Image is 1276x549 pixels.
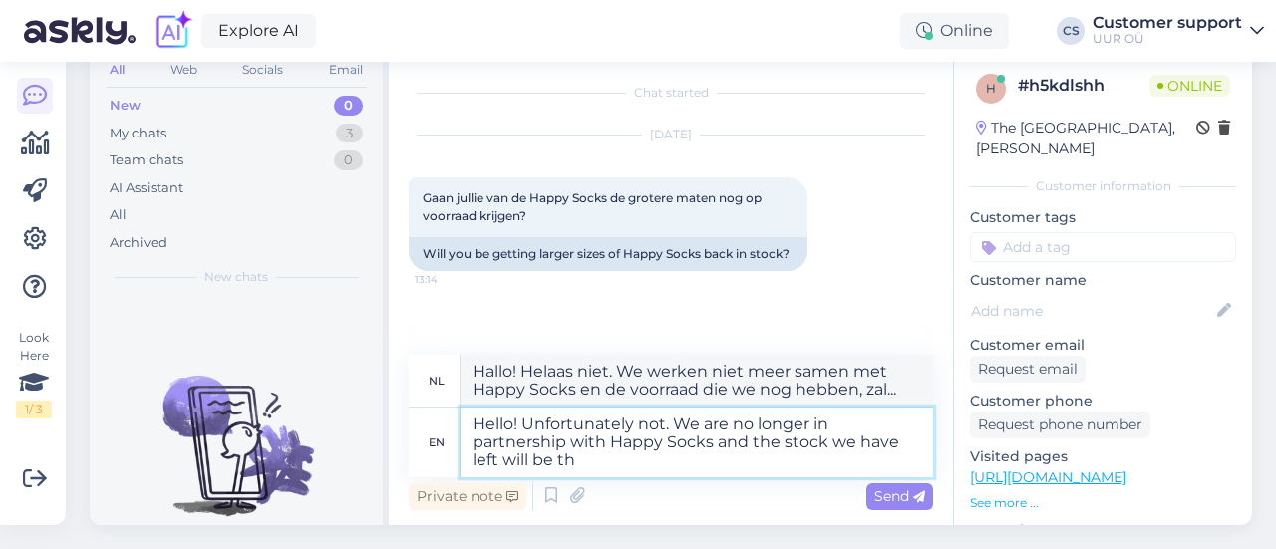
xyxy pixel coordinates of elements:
[415,272,489,287] span: 13:14
[986,81,996,96] span: h
[110,233,167,253] div: Archived
[970,494,1236,512] p: See more ...
[152,10,193,52] img: explore-ai
[1149,75,1230,97] span: Online
[900,13,1009,49] div: Online
[970,270,1236,291] p: Customer name
[970,520,1236,541] p: Operating system
[1018,74,1149,98] div: # h5kdlshh
[970,335,1236,356] p: Customer email
[461,408,933,477] textarea: Hello! Unfortunately not. We are no longer in partnership with Happy Socks and the stock we have ...
[1093,15,1242,31] div: Customer support
[325,57,367,83] div: Email
[970,177,1236,195] div: Customer information
[1093,31,1242,47] div: UUR OÜ
[334,96,363,116] div: 0
[409,483,526,510] div: Private note
[110,124,166,143] div: My chats
[110,205,127,225] div: All
[110,96,141,116] div: New
[201,14,316,48] a: Explore AI
[970,468,1126,486] a: [URL][DOMAIN_NAME]
[16,329,52,418] div: Look Here
[409,126,933,143] div: [DATE]
[334,150,363,170] div: 0
[110,178,183,198] div: AI Assistant
[429,425,445,459] div: en
[238,57,287,83] div: Socials
[1057,17,1085,45] div: CS
[409,84,933,102] div: Chat started
[336,124,363,143] div: 3
[106,57,129,83] div: All
[970,391,1236,412] p: Customer phone
[461,355,933,407] textarea: Hallo! Helaas niet. We werken niet meer samen met Happy Socks en de voorraad die we nog hebben, z...
[970,232,1236,262] input: Add a tag
[971,300,1213,322] input: Add name
[976,118,1196,159] div: The [GEOGRAPHIC_DATA], [PERSON_NAME]
[90,340,383,519] img: No chats
[874,487,925,505] span: Send
[970,356,1086,383] div: Request email
[166,57,201,83] div: Web
[1093,15,1264,47] a: Customer supportUUR OÜ
[429,364,445,398] div: nl
[970,207,1236,228] p: Customer tags
[970,446,1236,467] p: Visited pages
[110,150,183,170] div: Team chats
[423,190,765,223] span: Gaan jullie van de Happy Socks de grotere maten nog op voorraad krijgen?
[970,412,1150,438] div: Request phone number
[409,237,807,271] div: Will you be getting larger sizes of Happy Socks back in stock?
[204,268,268,286] span: New chats
[16,401,52,418] div: 1 / 3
